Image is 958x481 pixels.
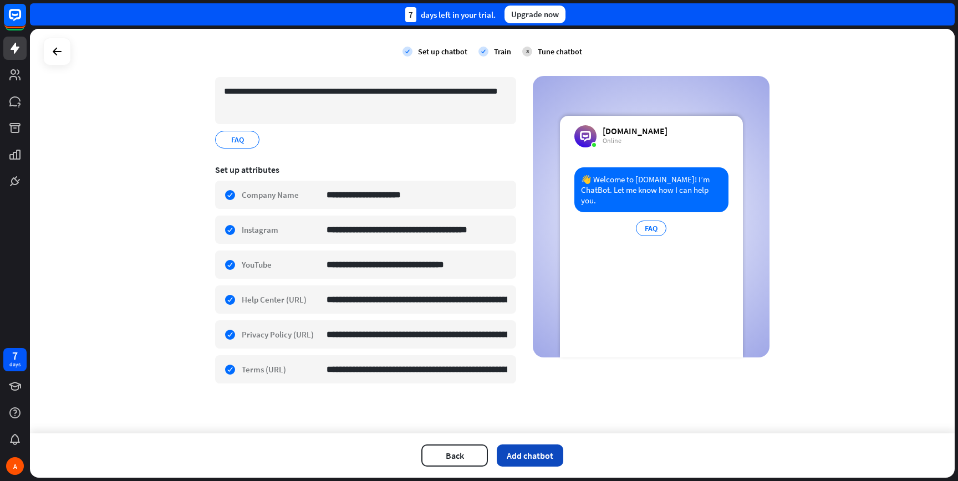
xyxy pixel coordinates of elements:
div: Online [603,136,667,145]
div: [DOMAIN_NAME] [603,125,667,136]
div: days left in your trial. [405,7,496,22]
i: check [478,47,488,57]
div: Set up attributes [215,164,516,175]
div: days [9,361,21,369]
div: FAQ [636,221,666,236]
button: Open LiveChat chat widget [9,4,42,38]
div: A [6,457,24,475]
div: Tune chatbot [538,47,582,57]
button: Add chatbot [497,444,563,467]
div: Upgrade now [505,6,565,23]
div: Set up chatbot [418,47,467,57]
a: 7 days [3,348,27,371]
button: Back [421,444,488,467]
div: 👋 Welcome to [DOMAIN_NAME]! I’m ChatBot. Let me know how I can help you. [574,167,728,212]
span: FAQ [230,134,245,146]
i: check [402,47,412,57]
div: 7 [12,351,18,361]
div: 7 [405,7,416,22]
div: 3 [522,47,532,57]
div: Train [494,47,511,57]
